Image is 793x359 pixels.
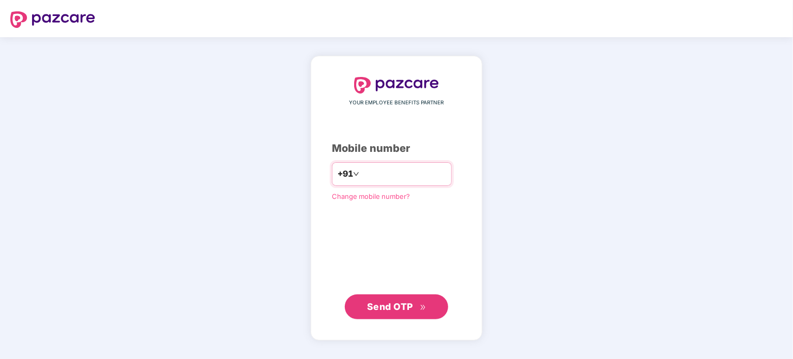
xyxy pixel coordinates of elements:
[367,301,413,312] span: Send OTP
[345,294,448,319] button: Send OTPdouble-right
[353,171,359,177] span: down
[354,77,439,93] img: logo
[420,304,426,311] span: double-right
[332,192,410,200] a: Change mobile number?
[10,11,95,28] img: logo
[332,141,461,157] div: Mobile number
[349,99,444,107] span: YOUR EMPLOYEE BENEFITS PARTNER
[338,167,353,180] span: +91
